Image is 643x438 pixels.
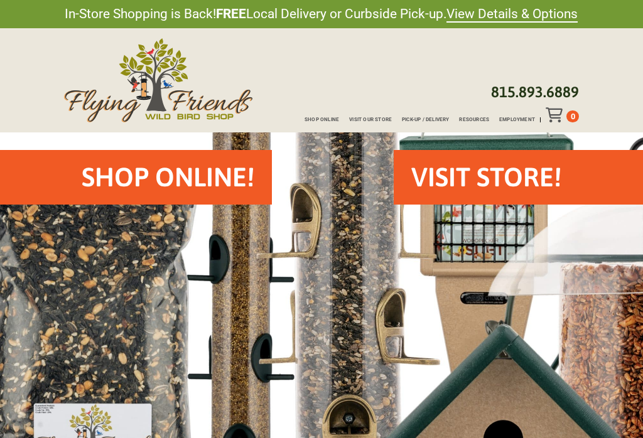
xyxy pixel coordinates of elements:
[489,117,535,122] a: Employment
[65,5,578,23] span: In-Store Shopping is Back! Local Delivery or Curbside Pick-up.
[82,159,254,196] h2: Shop Online!
[402,117,450,122] span: Pick-up / Delivery
[339,117,392,122] a: Visit Our Store
[459,117,489,122] span: Resources
[449,117,489,122] a: Resources
[446,6,578,23] a: View Details & Options
[411,159,561,196] h2: VISIT STORE!
[546,107,566,122] div: Toggle Off Canvas Content
[349,117,392,122] span: Visit Our Store
[305,117,339,122] span: Shop Online
[216,6,246,21] strong: FREE
[491,83,579,100] a: 815.893.6889
[499,117,535,122] span: Employment
[294,117,339,122] a: Shop Online
[571,112,575,121] span: 0
[64,38,252,122] img: Flying Friends Wild Bird Shop Logo
[392,117,449,122] a: Pick-up / Delivery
